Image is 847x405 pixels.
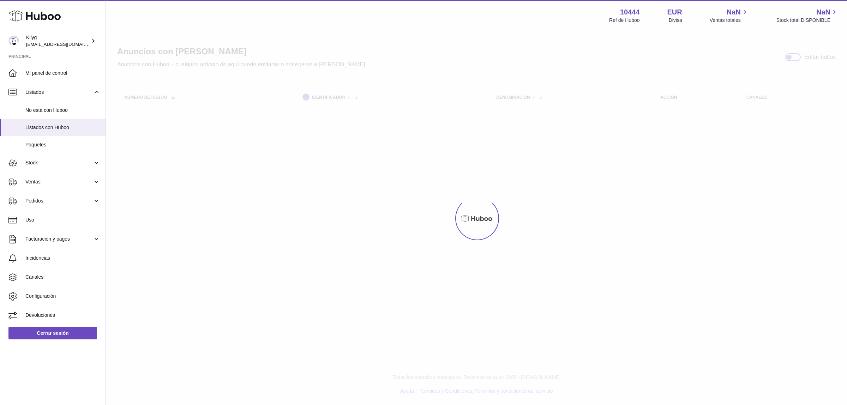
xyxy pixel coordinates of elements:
span: Configuración [25,293,100,300]
strong: 10444 [620,7,640,17]
span: Pedidos [25,198,93,204]
span: NaN [727,7,741,17]
a: Cerrar sesión [8,327,97,339]
span: Incidencias [25,255,100,261]
span: Canales [25,274,100,280]
span: Mi panel de control [25,70,100,77]
strong: EUR [667,7,682,17]
div: Divisa [669,17,682,24]
a: NaN Ventas totales [710,7,749,24]
div: Ref de Huboo [609,17,639,24]
span: Facturación y pagos [25,236,93,242]
img: internalAdmin-10444@internal.huboo.com [8,36,19,46]
span: Listados [25,89,93,96]
span: Stock total DISPONIBLE [776,17,839,24]
span: No está con Huboo [25,107,100,114]
div: Kilyg [26,34,90,48]
span: Stock [25,159,93,166]
span: Ventas totales [710,17,749,24]
span: Listados con Huboo [25,124,100,131]
span: Paquetes [25,141,100,148]
span: NaN [816,7,830,17]
span: [EMAIL_ADDRESS][DOMAIN_NAME] [26,41,104,47]
span: Uso [25,217,100,223]
span: Ventas [25,179,93,185]
a: NaN Stock total DISPONIBLE [776,7,839,24]
span: Devoluciones [25,312,100,319]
